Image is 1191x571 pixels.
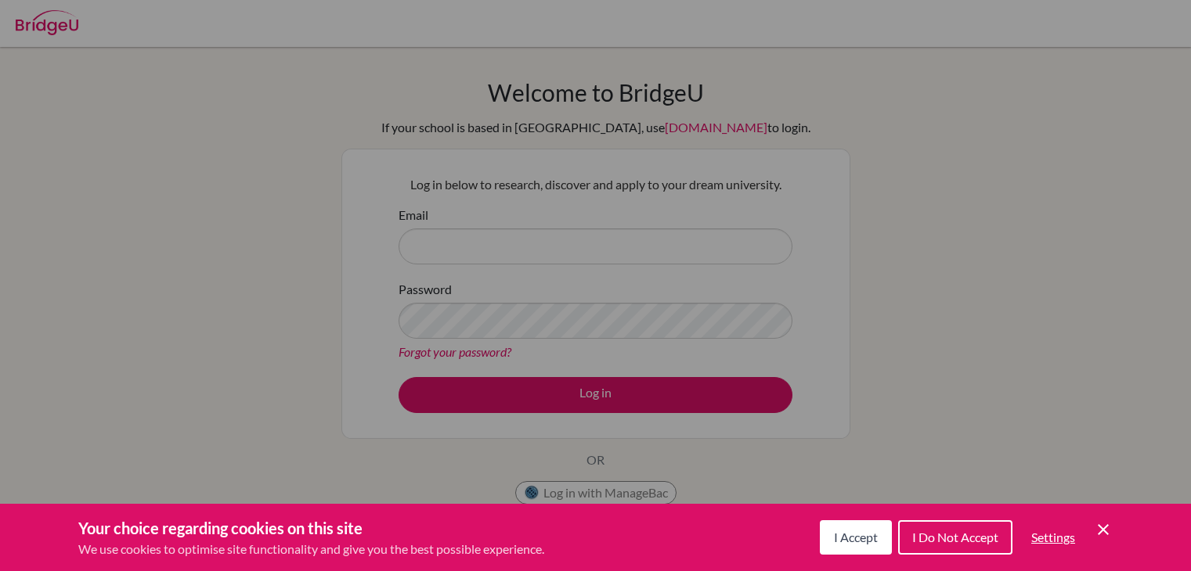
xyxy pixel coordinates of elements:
button: Settings [1019,522,1088,553]
button: I Do Not Accept [898,520,1012,555]
span: Settings [1031,530,1075,544]
p: We use cookies to optimise site functionality and give you the best possible experience. [78,540,544,558]
h3: Your choice regarding cookies on this site [78,516,544,540]
span: I Do Not Accept [912,530,998,544]
span: I Accept [834,530,878,544]
button: I Accept [820,520,892,555]
button: Save and close [1094,520,1113,539]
